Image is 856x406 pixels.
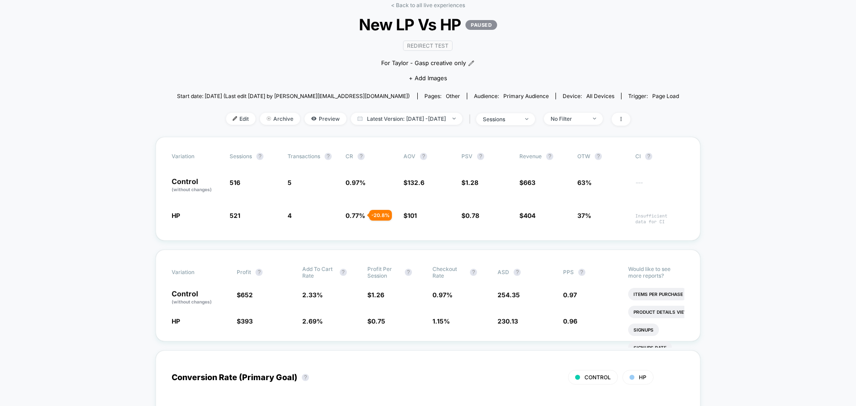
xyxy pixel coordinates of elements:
[432,317,450,325] span: 1.15 %
[628,93,679,99] div: Trigger:
[346,179,366,186] span: 0.97 %
[628,341,672,354] li: Signups Rate
[371,291,384,299] span: 1.26
[519,153,542,160] span: Revenue
[371,317,385,325] span: 0.75
[645,153,652,160] button: ?
[556,93,621,99] span: Device:
[551,115,586,122] div: No Filter
[514,269,521,276] button: ?
[233,116,237,121] img: edit
[172,178,221,193] p: Control
[172,153,221,160] span: Variation
[172,266,221,279] span: Variation
[230,212,240,219] span: 521
[403,41,453,51] span: Redirect Test
[525,118,528,120] img: end
[302,266,335,279] span: Add To Cart Rate
[465,20,497,30] p: PAUSED
[177,93,410,99] span: Start date: [DATE] (Last edit [DATE] by [PERSON_NAME][EMAIL_ADDRESS][DOMAIN_NAME])
[578,269,585,276] button: ?
[226,113,255,125] span: Edit
[523,179,535,186] span: 663
[381,59,466,68] span: For Taylor - Gasp creative only
[241,317,253,325] span: 393
[432,266,465,279] span: Checkout Rate
[628,324,659,336] li: Signups
[302,317,323,325] span: 2.69 %
[563,291,577,299] span: 0.97
[367,317,385,325] span: $
[346,153,353,160] span: CR
[403,153,416,160] span: AOV
[584,374,611,381] span: CONTROL
[367,266,400,279] span: Profit Per Session
[639,374,646,381] span: HP
[420,153,427,160] button: ?
[256,153,263,160] button: ?
[237,317,253,325] span: $
[519,179,535,186] span: $
[369,210,392,221] div: - 20.8 %
[407,212,417,219] span: 101
[474,93,549,99] div: Audience:
[483,116,519,123] div: sessions
[432,291,453,299] span: 0.97 %
[405,269,412,276] button: ?
[288,212,292,219] span: 4
[461,153,473,160] span: PSV
[172,299,212,304] span: (without changes)
[367,291,384,299] span: $
[593,118,596,119] img: end
[255,269,263,276] button: ?
[563,317,577,325] span: 0.96
[403,179,424,186] span: $
[351,113,462,125] span: Latest Version: [DATE] - [DATE]
[241,291,253,299] span: 652
[652,93,679,99] span: Page Load
[465,179,478,186] span: 1.28
[628,266,684,279] p: Would like to see more reports?
[465,212,479,219] span: 0.78
[467,113,476,126] span: |
[302,374,309,381] button: ?
[635,153,684,160] span: CI
[391,2,465,8] a: < Back to all live experiences
[635,180,684,193] span: ---
[577,212,591,219] span: 37%
[628,306,710,318] li: Product Details Views Rate
[461,212,479,219] span: $
[340,269,347,276] button: ?
[453,118,456,119] img: end
[230,179,240,186] span: 516
[172,290,228,305] p: Control
[403,212,417,219] span: $
[498,269,509,275] span: ASD
[577,153,626,160] span: OTW
[172,317,180,325] span: HP
[172,187,212,192] span: (without changes)
[595,153,602,160] button: ?
[519,212,535,219] span: $
[305,113,346,125] span: Preview
[546,153,553,160] button: ?
[288,179,292,186] span: 5
[461,179,478,186] span: $
[470,269,477,276] button: ?
[503,93,549,99] span: Primary Audience
[563,269,574,275] span: PPS
[635,213,684,225] span: Insufficient data for CI
[446,93,460,99] span: other
[424,93,460,99] div: Pages:
[260,113,300,125] span: Archive
[325,153,332,160] button: ?
[628,288,688,300] li: Items Per Purchase
[358,153,365,160] button: ?
[498,317,518,325] span: 230.13
[498,291,520,299] span: 254.35
[202,15,654,34] span: New LP Vs HP
[586,93,614,99] span: all devices
[577,179,592,186] span: 63%
[409,74,447,82] span: + Add Images
[358,116,362,121] img: calendar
